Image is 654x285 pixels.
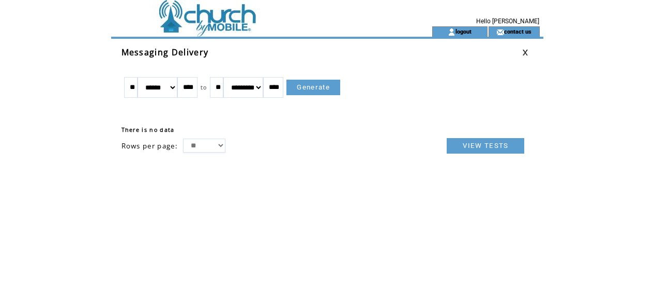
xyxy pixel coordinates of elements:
span: to [201,84,207,91]
img: account_icon.gif [448,28,455,36]
a: VIEW TESTS [447,138,524,154]
a: contact us [504,28,531,35]
span: Rows per page: [121,141,178,151]
a: Generate [286,80,340,95]
img: contact_us_icon.gif [496,28,504,36]
span: Messaging Delivery [121,47,209,58]
a: logout [455,28,472,35]
span: Hello [PERSON_NAME] [476,18,539,25]
span: There is no data [121,126,175,133]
